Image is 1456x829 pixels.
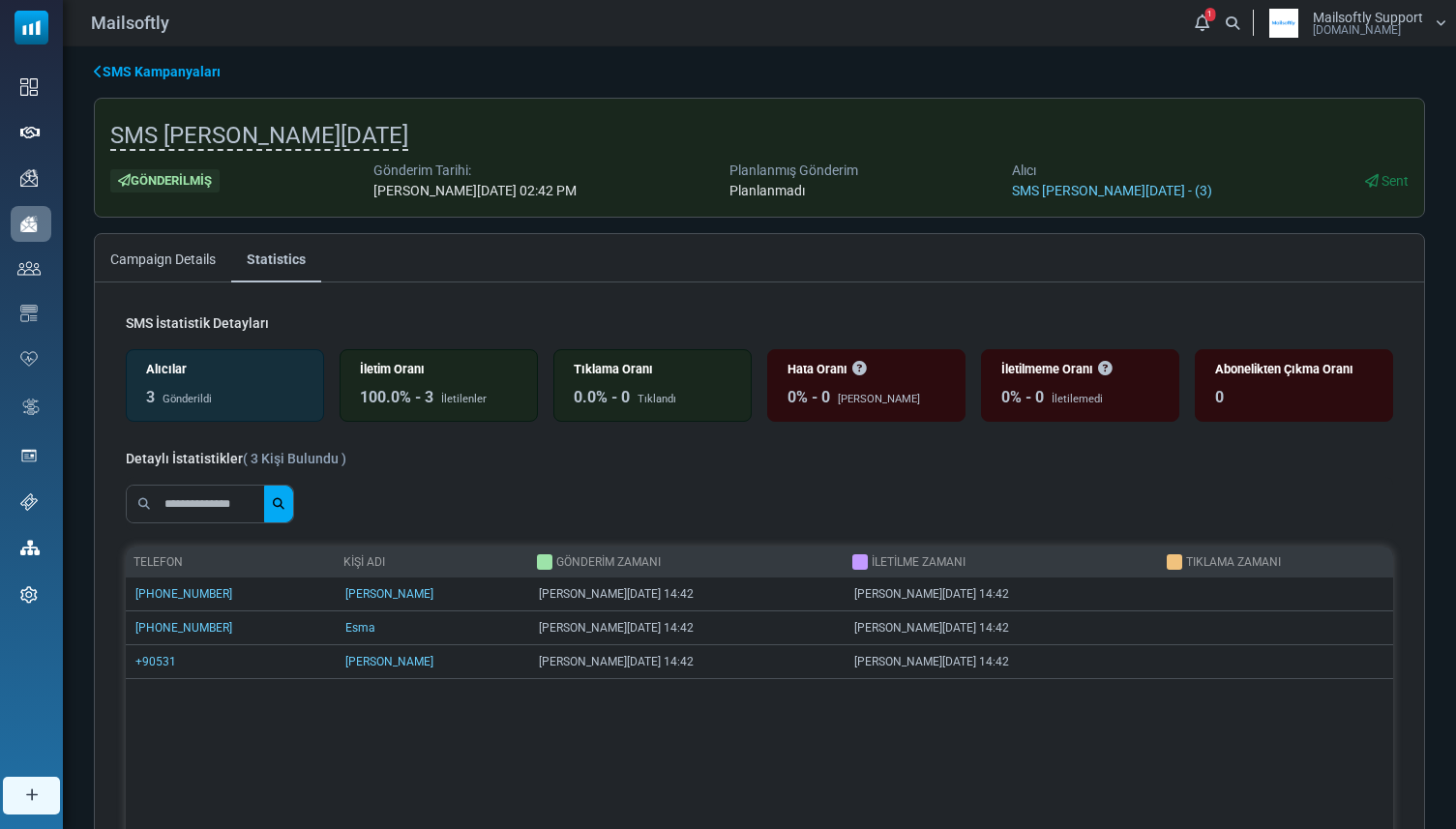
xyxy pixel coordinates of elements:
div: Planlanmış Gönderim [729,161,858,181]
div: Abonelikten Çıkma Oranı [1215,360,1373,378]
a: İletilme Zamanı [872,555,966,569]
img: domain-health-icon.svg [20,351,38,367]
a: [PERSON_NAME] [345,587,433,601]
i: Mesaj gönderimi teknik bir hata veya faturalama problemi nedeniyle başarısız olduğunda burada gor... [852,362,866,375]
span: ( 3 Kişi Bulundu ) [243,451,346,466]
a: [PHONE_NUMBER] [135,621,232,635]
img: campaigns-icon-active.png [20,216,38,232]
span: Mailsoftly Support [1313,11,1423,24]
a: SMS [PERSON_NAME][DATE] - (3) [1012,183,1212,198]
img: settings-icon.svg [20,586,38,604]
div: Gönderildi [163,392,212,408]
div: [PERSON_NAME][DATE] 02:42 PM [373,181,577,201]
a: 1 [1189,10,1215,36]
img: email-templates-icon.svg [20,305,38,322]
div: Alıcı [1012,161,1212,181]
a: Campaign Details [95,234,231,282]
span: [DOMAIN_NAME] [1313,24,1401,36]
img: mailsoftly_icon_blue_white.svg [15,11,48,44]
div: [PERSON_NAME] [838,392,920,408]
div: 0 [1215,386,1224,409]
a: User Logo Mailsoftly Support [DOMAIN_NAME] [1260,9,1446,38]
a: Statistics [231,234,321,282]
img: contacts-icon.svg [17,261,41,275]
div: Detaylı İstatistikler [126,449,346,469]
a: +90531 [135,655,176,668]
div: Tıklama Oranı [574,360,731,378]
div: İletilemedi [1052,392,1103,408]
img: landing_pages.svg [20,447,38,464]
div: 100.0% - 3 [360,386,433,409]
img: dashboard-icon.svg [20,78,38,96]
div: Alıcılar [146,360,304,378]
td: [PERSON_NAME][DATE] 14:42 [529,645,844,679]
span: translation missing: tr.sms_campaigns.show.sent [1382,173,1409,189]
div: Tıklandı [638,392,676,408]
span: Mailsoftly [91,10,169,36]
a: Gönderim Zamanı [556,555,661,569]
div: Hata Oranı [787,360,945,378]
a: [PERSON_NAME] [345,655,433,668]
span: SMS [PERSON_NAME][DATE] [110,122,408,151]
div: 0% - 0 [1001,386,1044,409]
div: 3 [146,386,155,409]
span: 1 [1204,8,1215,21]
div: SMS İstatistik Detayları [126,313,269,334]
span: Planlanmadı [729,183,805,198]
i: Mesaj alıcının cihazına ulaşamadı; sebebi geçersiz numara, engelleme veya operatör kaynaklı sorun... [1098,362,1112,375]
td: [PERSON_NAME][DATE] 14:42 [845,611,1159,645]
div: İletilenler [441,392,487,408]
td: [PERSON_NAME][DATE] 14:42 [529,577,844,611]
a: Kişi Adı [343,555,385,569]
td: [PERSON_NAME][DATE] 14:42 [845,645,1159,679]
td: [PERSON_NAME][DATE] 14:42 [845,577,1159,611]
div: İletilmeme Oranı [1001,360,1159,378]
a: Telefon [134,555,183,569]
a: Esma [345,621,375,635]
div: Gönderim Tarihi: [373,161,577,181]
div: İletim Oranı [360,360,518,378]
img: User Logo [1260,9,1308,38]
td: [PERSON_NAME][DATE] 14:42 [529,611,844,645]
img: support-icon.svg [20,493,38,511]
div: Gönderilmiş [110,169,220,193]
a: [PHONE_NUMBER] [135,587,232,601]
img: campaigns-icon.png [20,169,38,187]
img: workflow.svg [20,396,42,418]
a: SMS Kampanyaları [94,62,221,82]
div: 0% - 0 [787,386,830,409]
a: Tıklama Zamanı [1186,555,1281,569]
div: 0.0% - 0 [574,386,630,409]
